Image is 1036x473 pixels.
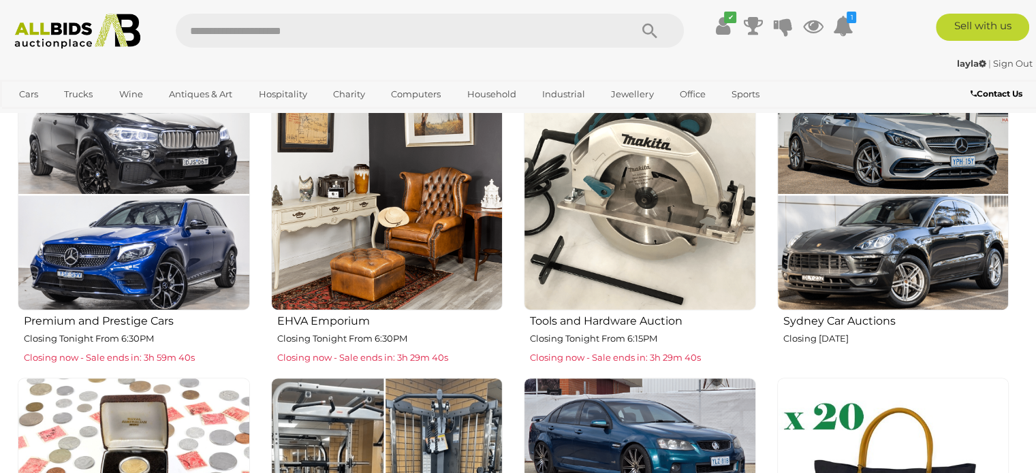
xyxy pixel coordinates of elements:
a: Cars [10,83,47,105]
h2: Premium and Prestige Cars [24,312,250,327]
img: Tools and Hardware Auction [524,79,756,311]
a: Tools and Hardware Auction Closing Tonight From 6:15PM Closing now - Sale ends in: 3h 29m 40s [523,78,756,367]
a: Charity [324,83,374,105]
p: Closing Tonight From 6:30PM [277,331,503,346]
a: EHVA Emporium Closing Tonight From 6:30PM Closing now - Sale ends in: 3h 29m 40s [270,78,503,367]
a: Office [671,83,715,105]
img: Sydney Car Auctions [777,79,1009,311]
a: [GEOGRAPHIC_DATA] [10,105,125,128]
h2: Tools and Hardware Auction [530,312,756,327]
img: Allbids.com.au [7,14,148,49]
a: Sydney Car Auctions Closing [DATE] [776,78,1009,367]
a: Trucks [55,83,101,105]
a: ✔ [712,14,733,38]
h2: EHVA Emporium [277,312,503,327]
a: Premium and Prestige Cars Closing Tonight From 6:30PM Closing now - Sale ends in: 3h 59m 40s [17,78,250,367]
h2: Sydney Car Auctions [783,312,1009,327]
span: | [988,58,991,69]
a: Hospitality [250,83,316,105]
img: Premium and Prestige Cars [18,79,250,311]
a: Sell with us [936,14,1029,41]
a: 1 [832,14,853,38]
button: Search [616,14,684,48]
a: Industrial [533,83,594,105]
a: Antiques & Art [160,83,241,105]
p: Closing Tonight From 6:15PM [530,331,756,346]
p: Closing Tonight From 6:30PM [24,331,250,346]
span: Closing now - Sale ends in: 3h 29m 40s [277,352,448,363]
a: Contact Us [971,86,1026,101]
p: Closing [DATE] [783,331,1009,346]
a: layla [957,58,988,69]
span: Closing now - Sale ends in: 3h 59m 40s [24,352,195,363]
strong: layla [957,58,986,69]
span: Closing now - Sale ends in: 3h 29m 40s [530,352,701,363]
i: 1 [847,12,856,23]
b: Contact Us [971,88,1022,99]
a: Sign Out [993,58,1033,69]
a: Computers [382,83,450,105]
a: Sports [723,83,768,105]
i: ✔ [724,12,736,23]
a: Wine [110,83,152,105]
a: Jewellery [602,83,662,105]
a: Household [458,83,525,105]
img: EHVA Emporium [271,79,503,311]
